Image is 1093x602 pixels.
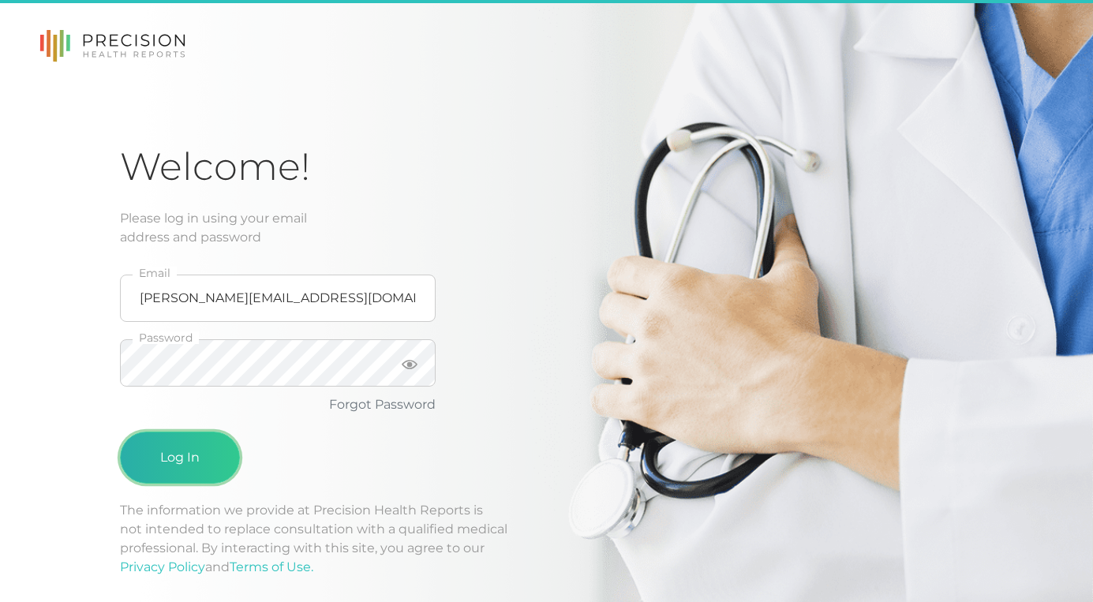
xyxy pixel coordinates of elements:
[230,559,313,574] a: Terms of Use.
[120,432,240,484] button: Log In
[120,559,205,574] a: Privacy Policy
[329,397,436,412] a: Forgot Password
[120,275,436,322] input: Email
[120,501,973,577] p: The information we provide at Precision Health Reports is not intended to replace consultation wi...
[120,209,973,247] div: Please log in using your email address and password
[120,144,973,190] h1: Welcome!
